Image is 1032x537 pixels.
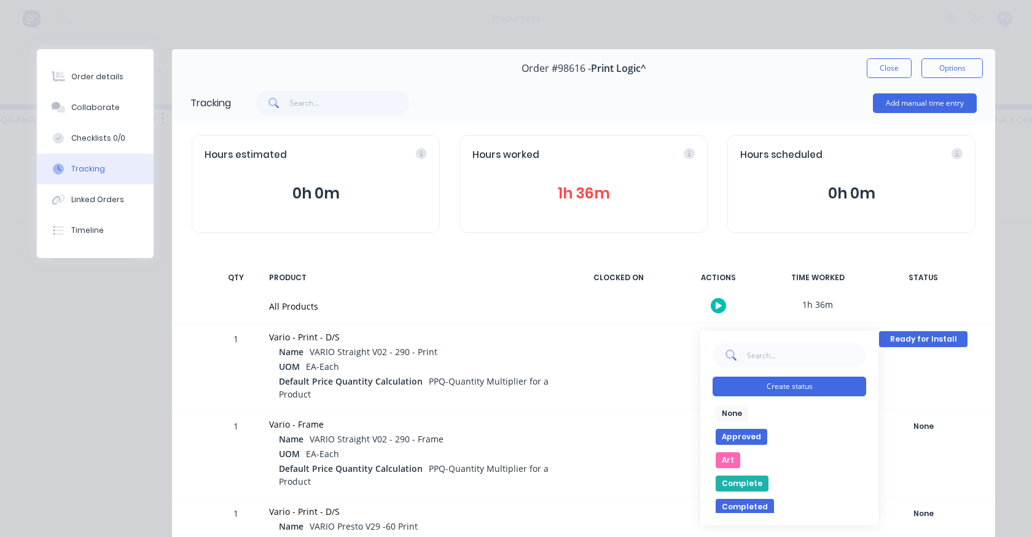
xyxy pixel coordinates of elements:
[269,331,558,343] div: Vario - Print - D/S
[37,184,154,215] button: Linked Orders
[310,520,418,532] span: VARIO Presto V29 -60 Print
[279,463,549,487] span: PPQ-Quantity Multiplier for a Product
[879,506,968,522] div: None
[878,505,968,522] button: None
[279,360,300,373] span: UOM
[591,63,646,74] span: Print Logic^
[279,345,303,358] span: Name
[716,429,767,445] button: Approved
[290,91,410,116] input: Search...
[37,92,154,123] button: Collaborate
[867,58,912,78] button: Close
[279,462,423,475] span: Default Price Quantity Calculation
[279,375,549,400] span: PPQ-Quantity Multiplier for a Product
[740,148,823,162] span: Hours scheduled
[306,448,339,460] span: EA-Each
[573,265,665,291] div: CLOCKED ON
[716,406,748,421] button: None
[205,148,287,162] span: Hours estimated
[279,433,303,445] span: Name
[217,412,254,497] div: 1
[871,265,975,291] div: STATUS
[878,418,968,435] button: None
[262,265,565,291] div: PRODUCT
[672,265,764,291] div: ACTIONS
[879,331,968,347] div: Ready for Install
[310,346,437,358] span: VARIO Straight V02 - 290 - Print
[279,375,423,388] span: Default Price Quantity Calculation
[279,520,303,533] span: Name
[716,452,740,468] button: Art
[472,182,695,205] button: 1h 36m
[740,182,963,205] button: 0h 0m
[522,63,591,74] span: Order #98616 -
[772,265,864,291] div: TIME WORKED
[190,96,231,111] div: Tracking
[306,361,339,372] span: EA-Each
[71,71,123,82] div: Order details
[772,323,864,351] div: 0h 29m
[878,331,968,348] button: Ready for Install
[772,291,864,318] div: 1h 36m
[269,505,558,518] div: Vario - Print - D/S
[310,433,444,445] span: VARIO Straight V02 - 290 - Frame
[921,58,983,78] button: Options
[217,265,254,291] div: QTY
[217,325,254,410] div: 1
[71,133,125,144] div: Checklists 0/0
[37,123,154,154] button: Checklists 0/0
[713,377,866,396] button: Create status
[716,499,774,515] button: Completed
[71,194,124,205] div: Linked Orders
[879,418,968,434] div: None
[472,148,539,162] span: Hours worked
[71,225,104,236] div: Timeline
[279,447,300,460] span: UOM
[205,182,427,205] button: 0h 0m
[71,102,120,113] div: Collaborate
[37,61,154,92] button: Order details
[37,154,154,184] button: Tracking
[269,300,558,313] div: All Products
[873,93,977,113] button: Add manual time entry
[746,343,866,367] input: Search...
[269,418,558,431] div: Vario - Frame
[71,163,105,174] div: Tracking
[716,476,768,492] button: Complete
[37,215,154,246] button: Timeline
